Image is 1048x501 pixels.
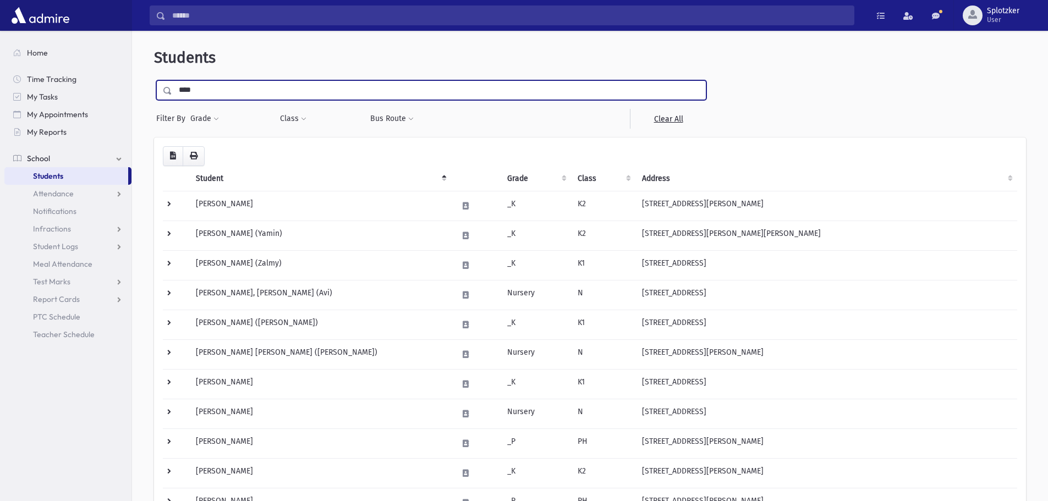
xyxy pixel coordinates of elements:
a: My Reports [4,123,131,141]
span: Test Marks [33,277,70,287]
th: Grade: activate to sort column ascending [501,166,571,191]
a: Meal Attendance [4,255,131,273]
td: Nursery [501,399,571,428]
a: Clear All [630,109,706,129]
td: PH [571,428,635,458]
td: [PERSON_NAME], [PERSON_NAME] (Avi) [189,280,451,310]
span: My Tasks [27,92,58,102]
td: [PERSON_NAME] [189,191,451,221]
span: Report Cards [33,294,80,304]
a: Report Cards [4,290,131,308]
button: Class [279,109,307,129]
a: My Appointments [4,106,131,123]
span: Students [154,48,216,67]
td: K1 [571,369,635,399]
td: K1 [571,250,635,280]
button: Bus Route [370,109,414,129]
span: Infractions [33,224,71,234]
td: [STREET_ADDRESS][PERSON_NAME] [635,428,1017,458]
td: _K [501,458,571,488]
input: Search [166,5,854,25]
td: [STREET_ADDRESS][PERSON_NAME] [635,191,1017,221]
a: My Tasks [4,88,131,106]
td: N [571,399,635,428]
button: Grade [190,109,220,129]
th: Class: activate to sort column ascending [571,166,635,191]
span: Meal Attendance [33,259,92,269]
td: _K [501,310,571,339]
a: Students [4,167,128,185]
td: [STREET_ADDRESS] [635,369,1017,399]
span: Filter By [156,113,190,124]
td: _K [501,250,571,280]
td: Nursery [501,280,571,310]
td: [PERSON_NAME] ([PERSON_NAME]) [189,310,451,339]
td: [STREET_ADDRESS] [635,250,1017,280]
td: _K [501,221,571,250]
td: [STREET_ADDRESS][PERSON_NAME] [635,339,1017,369]
img: AdmirePro [9,4,72,26]
button: Print [183,146,205,166]
td: [STREET_ADDRESS] [635,310,1017,339]
td: Nursery [501,339,571,369]
span: Splotzker [987,7,1019,15]
td: [STREET_ADDRESS] [635,280,1017,310]
td: K1 [571,310,635,339]
td: [PERSON_NAME] (Zalmy) [189,250,451,280]
span: School [27,153,50,163]
span: Student Logs [33,241,78,251]
a: PTC Schedule [4,308,131,326]
td: [STREET_ADDRESS][PERSON_NAME][PERSON_NAME] [635,221,1017,250]
a: Test Marks [4,273,131,290]
td: [PERSON_NAME] [189,428,451,458]
td: N [571,339,635,369]
a: School [4,150,131,167]
span: Attendance [33,189,74,199]
td: _K [501,369,571,399]
td: [PERSON_NAME] [189,399,451,428]
span: User [987,15,1019,24]
td: K2 [571,221,635,250]
span: My Reports [27,127,67,137]
td: [PERSON_NAME] [189,458,451,488]
td: [PERSON_NAME] [189,369,451,399]
a: Teacher Schedule [4,326,131,343]
td: [PERSON_NAME] [PERSON_NAME] ([PERSON_NAME]) [189,339,451,369]
td: [PERSON_NAME] (Yamin) [189,221,451,250]
td: K2 [571,191,635,221]
button: CSV [163,146,183,166]
span: Time Tracking [27,74,76,84]
td: [STREET_ADDRESS][PERSON_NAME] [635,458,1017,488]
td: _K [501,191,571,221]
td: K2 [571,458,635,488]
td: _P [501,428,571,458]
td: N [571,280,635,310]
a: Home [4,44,131,62]
span: Home [27,48,48,58]
a: Notifications [4,202,131,220]
span: PTC Schedule [33,312,80,322]
span: Notifications [33,206,76,216]
a: Student Logs [4,238,131,255]
span: Students [33,171,63,181]
a: Time Tracking [4,70,131,88]
a: Attendance [4,185,131,202]
td: [STREET_ADDRESS] [635,399,1017,428]
a: Infractions [4,220,131,238]
th: Address: activate to sort column ascending [635,166,1017,191]
th: Student: activate to sort column descending [189,166,451,191]
span: Teacher Schedule [33,329,95,339]
span: My Appointments [27,109,88,119]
